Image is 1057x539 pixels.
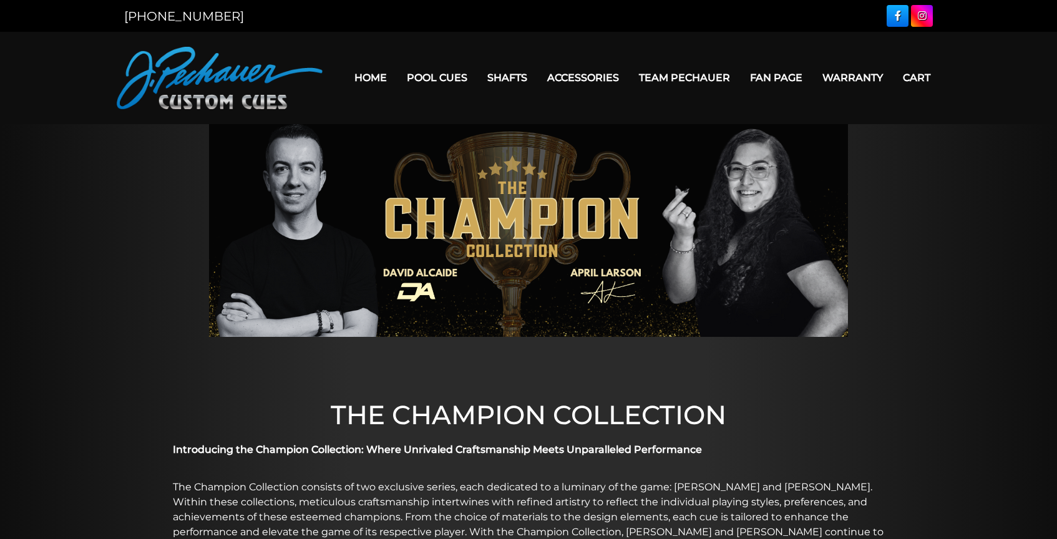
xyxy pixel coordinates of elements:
[124,9,244,24] a: [PHONE_NUMBER]
[117,47,323,109] img: Pechauer Custom Cues
[893,62,940,94] a: Cart
[812,62,893,94] a: Warranty
[740,62,812,94] a: Fan Page
[477,62,537,94] a: Shafts
[173,444,702,455] strong: Introducing the Champion Collection: Where Unrivaled Craftsmanship Meets Unparalleled Performance
[344,62,397,94] a: Home
[397,62,477,94] a: Pool Cues
[629,62,740,94] a: Team Pechauer
[537,62,629,94] a: Accessories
